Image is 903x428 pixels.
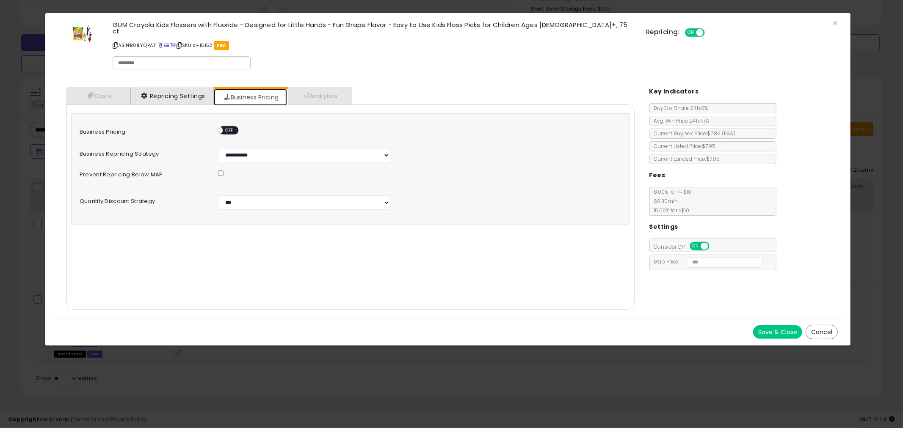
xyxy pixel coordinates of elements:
[650,258,763,265] span: Map Price:
[686,29,696,36] span: ON
[113,38,633,52] p: ASIN: B01LYQPATI | SKU: sl-15152
[73,148,212,157] label: Business Repricing Strategy
[753,325,802,339] button: Save & Close
[67,87,130,104] a: Costs
[704,29,717,36] span: OFF
[722,130,736,137] span: ( FBA )
[223,127,237,134] span: OFF
[73,126,212,135] label: Business Pricing
[214,41,229,50] span: FBA
[164,42,169,49] a: All offer listings
[650,188,692,214] span: 8.00 % for <= $10
[707,130,736,137] span: $7.86
[650,207,690,214] span: 15.00 % for > $10
[113,22,633,34] h3: GUM Crayola Kids Flossers with Fluoride - Designed for Little Hands - Fun Grape Flavor - Easy to ...
[650,104,708,112] span: BuyBox Share 24h: 0%
[73,169,212,178] label: Prevent repricing below MAP
[158,42,163,49] a: BuyBox page
[69,22,95,47] img: 41eeQWZMrfL._SL60_.jpg
[214,89,287,106] a: Business Pricing
[649,222,678,232] h5: Settings
[170,42,175,49] a: Your listing only
[832,17,838,29] span: ×
[650,143,716,150] span: Current Listed Price: $7.95
[649,86,699,97] h5: Key Indicators
[806,325,838,339] button: Cancel
[650,130,736,137] span: Current Buybox Price:
[130,87,214,104] a: Repricing Settings
[650,243,721,250] span: Consider CPT:
[650,155,720,162] span: Current Landed Price: $7.95
[708,243,721,250] span: OFF
[690,243,701,250] span: ON
[288,87,351,104] a: Analytics
[650,198,678,205] span: $0.30 min
[646,29,680,36] h5: Repricing:
[649,170,666,181] h5: Fees
[650,117,710,124] span: Avg. Win Price 24h: N/A
[73,195,212,204] label: Quantity Discount Strategy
